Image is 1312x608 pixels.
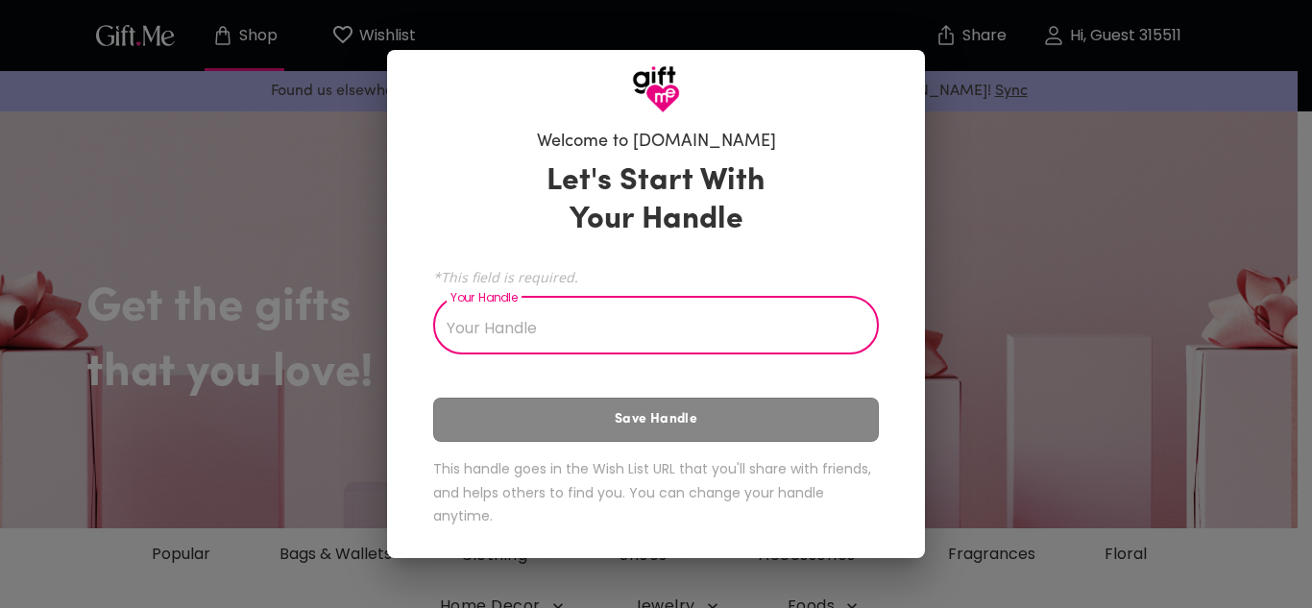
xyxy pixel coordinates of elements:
img: GiftMe Logo [632,65,680,113]
h6: This handle goes in the Wish List URL that you'll share with friends, and helps others to find yo... [433,457,879,528]
h6: Welcome to [DOMAIN_NAME] [537,131,776,154]
span: *This field is required. [433,268,879,286]
input: Your Handle [433,301,858,354]
h3: Let's Start With Your Handle [522,162,790,239]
